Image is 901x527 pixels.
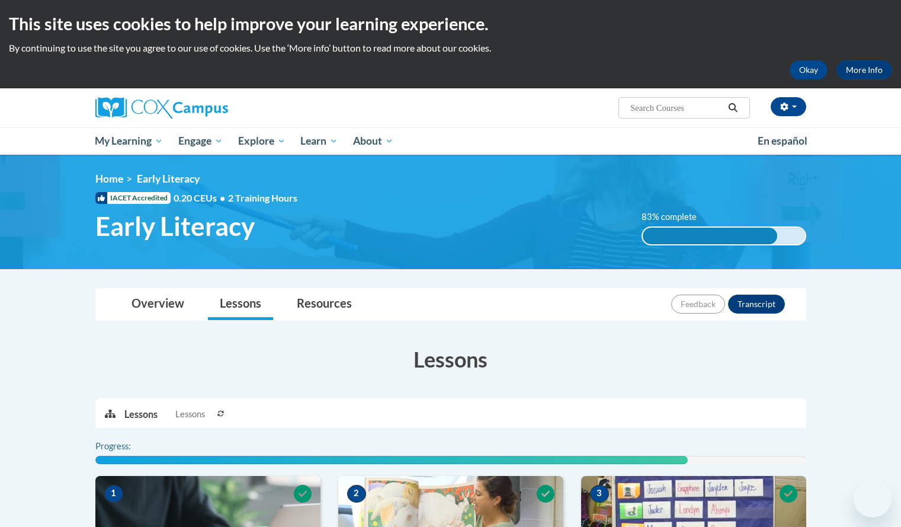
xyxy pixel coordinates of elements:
[95,440,163,453] label: Progress:
[285,289,364,320] a: Resources
[854,480,892,518] iframe: Button to launch messaging window
[95,192,171,204] span: IACET Accredited
[728,295,785,314] button: Transcript
[230,127,293,155] a: Explore
[104,485,123,503] span: 1
[642,210,710,223] label: 83% complete
[750,129,815,154] a: En español
[178,134,223,148] span: Engage
[9,41,892,55] p: By continuing to use the site you agree to our use of cookies. Use the ‘More info’ button to read...
[758,135,807,147] span: En español
[88,127,171,155] a: My Learning
[95,173,123,185] a: Home
[171,127,230,155] a: Engage
[137,173,200,185] span: Early Literacy
[95,134,163,148] span: My Learning
[643,228,777,244] div: 83% complete
[353,134,393,148] span: About
[790,60,828,79] button: Okay
[347,485,366,503] span: 2
[95,97,228,119] img: Cox Campus
[293,127,345,155] a: Learn
[590,485,609,503] span: 3
[238,134,286,148] span: Explore
[228,192,297,203] span: 2 Training Hours
[836,60,892,79] a: More Info
[629,101,724,115] input: Search Courses
[95,97,320,119] a: Cox Campus
[671,295,725,314] button: Feedback
[220,192,225,203] span: •
[345,127,401,155] a: About
[300,134,338,148] span: Learn
[9,12,892,36] h2: This site uses cookies to help improve your learning experience.
[208,289,273,320] a: Lessons
[174,191,228,205] span: 0.20 CEUs
[95,210,255,242] span: Early Literacy
[771,97,806,116] button: Account Settings
[120,289,196,320] a: Overview
[95,344,806,374] h3: Lessons
[175,408,205,421] span: Lessons
[724,101,742,115] button: Search
[124,408,158,421] p: Lessons
[78,127,824,155] div: Main menu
